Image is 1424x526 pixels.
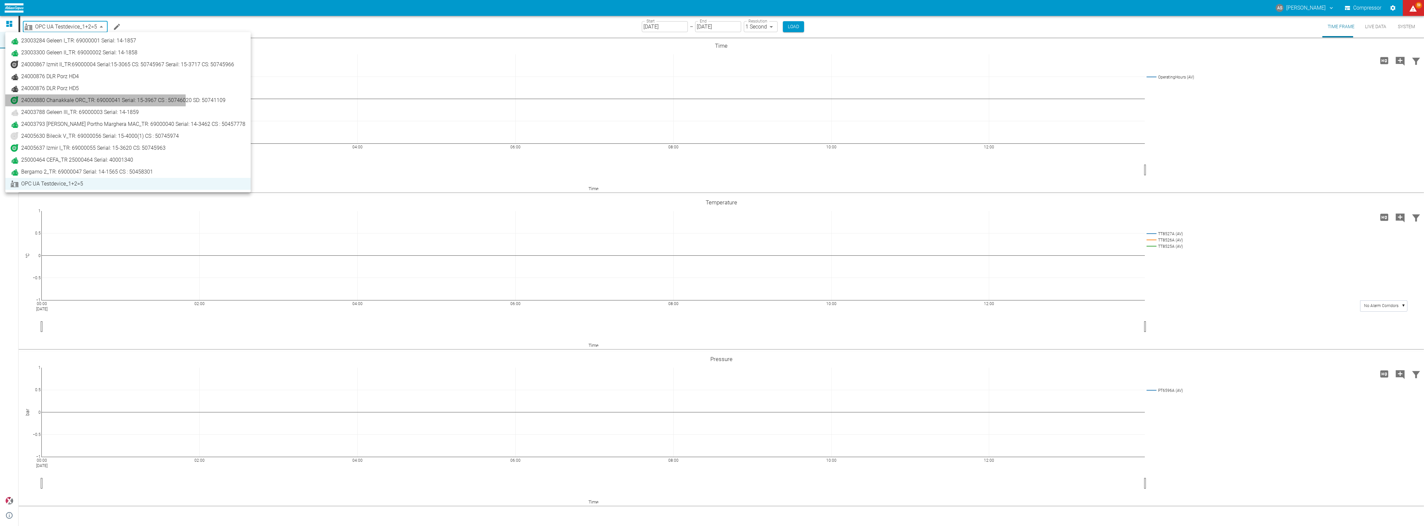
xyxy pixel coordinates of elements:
a: 24005637 Izmir I_TR: 69000055 Serial: 15-3620 CS: 50745963 [11,144,245,152]
span: 24005637 Izmir I_TR: 69000055 Serial: 15-3620 CS: 50745963 [21,144,166,152]
span: 24000876 DLR Porz HD4 [21,73,79,80]
a: 24003793 [PERSON_NAME] Portho Marghera MAC_TR: 69000040 Serial: 14-3462 CS : 50457778 [11,120,245,128]
a: 24000867 Izmit II_TR:69000004 Serial:15-3065 CS: 50745967 Serail: 15-3717 CS: 50745966 [11,61,245,69]
span: Bergamo 2_TR: 69000047 Serial: 14-1565 CS : 50458301 [21,168,153,176]
span: 24000867 Izmit II_TR:69000004 Serial:15-3065 CS: 50745967 Serail: 15-3717 CS: 50745966 [21,61,234,69]
span: 25000464 CEFA_TR 25000464 Serial: 40001340 [21,156,133,164]
span: 24003788 Geleen III_TR: 69000003 Serial: 14-1859 [21,108,139,116]
a: 24005630 Bilecik V_TR: 69000056 Serial: 15-4000(1) CS : 50745974 [11,132,245,140]
a: 24000876 DLR Porz HD5 [11,84,245,92]
span: 24000876 DLR Porz HD5 [21,84,79,92]
a: 24000876 DLR Porz HD4 [11,73,245,80]
a: OPC UA Testdevice_1+2=5 [11,180,245,188]
span: 24003793 [PERSON_NAME] Portho Marghera MAC_TR: 69000040 Serial: 14-3462 CS : 50457778 [21,120,245,128]
span: 24000880 Chanakkale ORC_TR: 69000041 Serial: 15-3967 CS : 50746020 SD: 50741109 [21,96,226,104]
a: 24003788 Geleen III_TR: 69000003 Serial: 14-1859 [11,108,245,116]
a: 23003300 Geleen II_TR: 69000002 Serial: 14-1858 [11,49,245,57]
a: 24000880 Chanakkale ORC_TR: 69000041 Serial: 15-3967 CS : 50746020 SD: 50741109 [11,96,245,104]
span: 23003284 Geleen I_TR: 69000001 Serial: 14-1857 [21,37,136,45]
a: 25000464 CEFA_TR 25000464 Serial: 40001340 [11,156,245,164]
span: 23003300 Geleen II_TR: 69000002 Serial: 14-1858 [21,49,137,57]
span: OPC UA Testdevice_1+2=5 [21,180,83,188]
a: Bergamo 2_TR: 69000047 Serial: 14-1565 CS : 50458301 [11,168,245,176]
span: 24005630 Bilecik V_TR: 69000056 Serial: 15-4000(1) CS : 50745974 [21,132,179,140]
a: 23003284 Geleen I_TR: 69000001 Serial: 14-1857 [11,37,245,45]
